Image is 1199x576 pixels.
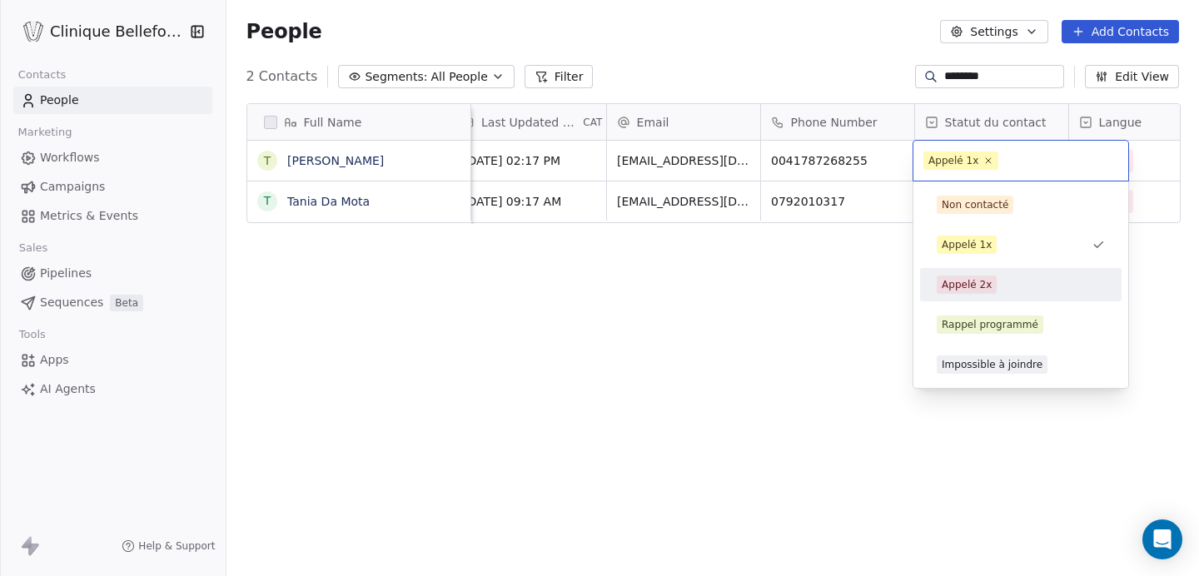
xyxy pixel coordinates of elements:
[942,277,992,292] div: Appelé 2x
[928,153,978,168] div: Appelé 1x
[942,357,1042,372] div: Impossible à joindre
[942,237,992,252] div: Appelé 1x
[920,188,1122,381] div: Suggestions
[942,197,1008,212] div: Non contacté
[942,317,1038,332] div: Rappel programmé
